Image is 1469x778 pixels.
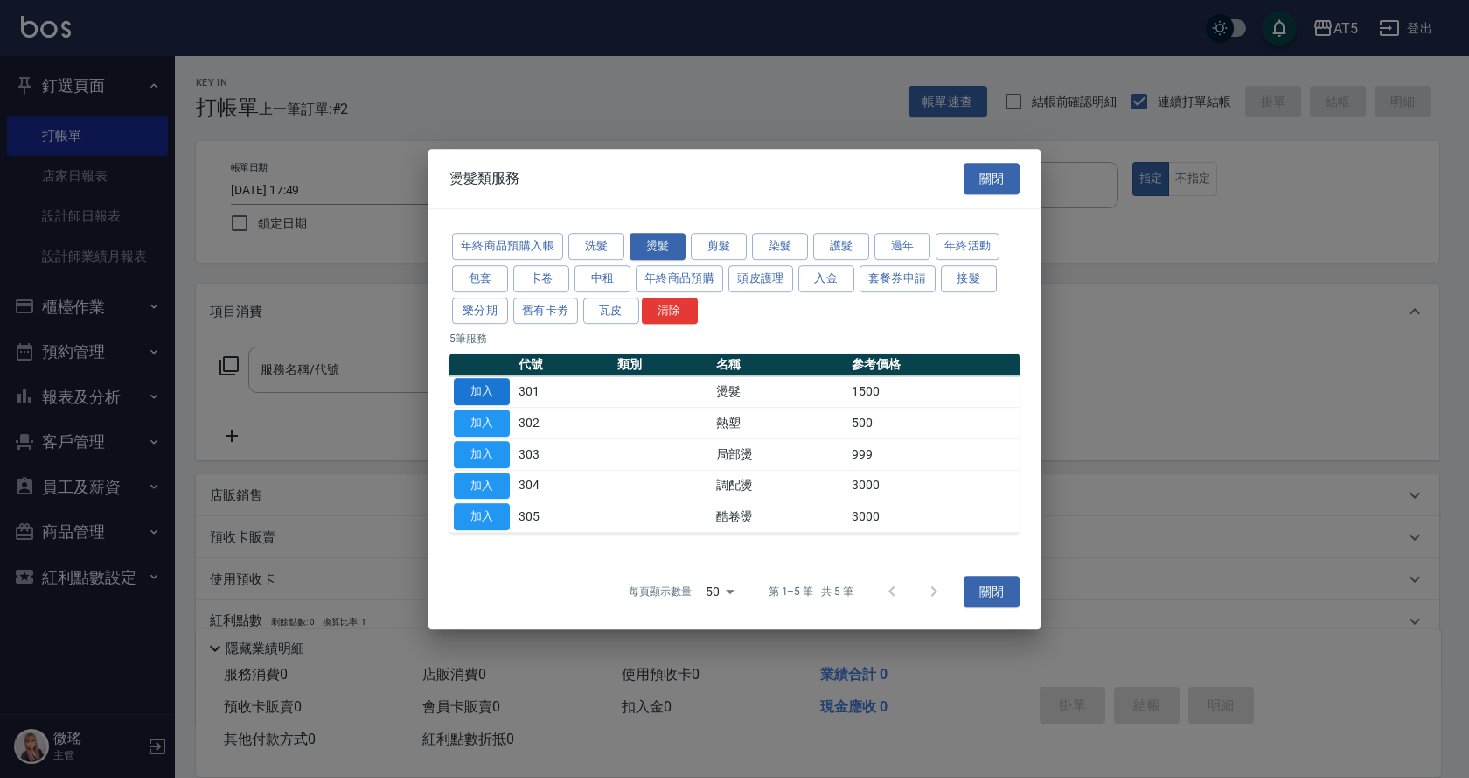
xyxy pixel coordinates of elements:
[629,584,692,599] p: 每頁顯示數量
[964,163,1020,195] button: 關閉
[513,298,578,325] button: 舊有卡劵
[847,501,1020,533] td: 3000
[454,503,510,530] button: 加入
[847,438,1020,470] td: 999
[452,265,508,292] button: 包套
[712,408,847,439] td: 熱塑
[454,378,510,405] button: 加入
[752,233,808,260] button: 染髮
[583,298,639,325] button: 瓦皮
[514,501,613,533] td: 305
[454,410,510,437] button: 加入
[568,233,624,260] button: 洗髮
[712,501,847,533] td: 酷卷燙
[847,376,1020,408] td: 1500
[449,331,1020,347] p: 5 筆服務
[454,473,510,500] button: 加入
[936,233,1000,260] button: 年終活動
[847,354,1020,376] th: 參考價格
[691,233,747,260] button: 剪髮
[798,265,854,292] button: 入金
[574,265,630,292] button: 中租
[514,438,613,470] td: 303
[860,265,936,292] button: 套餐券申請
[454,441,510,468] button: 加入
[452,233,563,260] button: 年終商品預購入帳
[728,265,793,292] button: 頭皮護理
[712,438,847,470] td: 局部燙
[813,233,869,260] button: 護髮
[874,233,930,260] button: 過年
[630,233,686,260] button: 燙髮
[712,470,847,501] td: 調配燙
[452,298,508,325] button: 樂分期
[847,408,1020,439] td: 500
[964,576,1020,608] button: 關閉
[941,265,997,292] button: 接髮
[514,354,613,376] th: 代號
[699,568,741,615] div: 50
[514,376,613,408] td: 301
[642,298,698,325] button: 清除
[613,354,712,376] th: 類別
[514,470,613,501] td: 304
[636,265,723,292] button: 年終商品預購
[712,354,847,376] th: 名稱
[712,376,847,408] td: 燙髮
[769,584,853,599] p: 第 1–5 筆 共 5 筆
[449,170,519,187] span: 燙髮類服務
[514,408,613,439] td: 302
[847,470,1020,501] td: 3000
[513,265,569,292] button: 卡卷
